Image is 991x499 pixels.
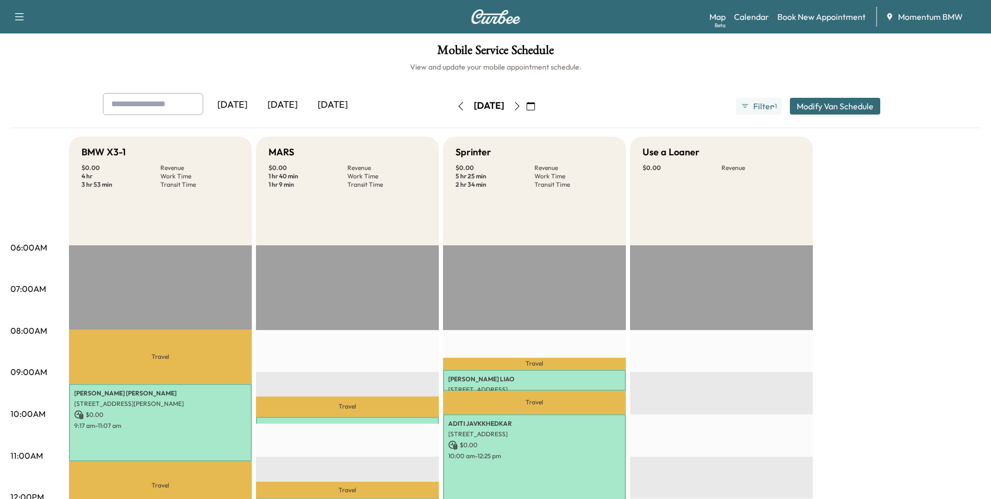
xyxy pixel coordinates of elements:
span: 1 [775,102,777,110]
p: $ 0.00 [448,440,621,450]
p: Work Time [534,172,613,180]
h6: View and update your mobile appointment schedule. [10,62,981,72]
p: Revenue [347,164,426,172]
p: 2 hr 34 min [456,180,534,189]
p: Transit Time [347,180,426,189]
p: 9:17 am - 11:07 am [74,422,247,430]
a: Calendar [734,10,769,23]
p: Transit Time [160,180,239,189]
h5: Use a Loaner [643,145,699,160]
span: Momentum BMW [898,10,963,23]
p: $ 0.00 [74,410,247,419]
p: Work Time [160,172,239,180]
h5: BMW X3-1 [81,145,126,160]
div: [DATE] [308,93,358,117]
p: Revenue [160,164,239,172]
p: 10:00AM [10,407,45,420]
p: Travel [443,358,626,370]
p: 08:00AM [10,324,47,337]
h5: MARS [269,145,294,160]
p: $ 0.00 [81,164,160,172]
div: [DATE] [258,93,308,117]
button: Filter●1 [736,98,781,115]
h1: Mobile Service Schedule [10,44,981,62]
img: Curbee Logo [471,9,521,24]
button: Modify Van Schedule [790,98,880,115]
p: 11:00AM [10,449,43,462]
div: [DATE] [207,93,258,117]
p: [PERSON_NAME] [PERSON_NAME] [74,389,247,398]
p: Transit Time [534,180,613,189]
p: 09:00AM [10,366,47,378]
p: Travel [69,330,252,384]
p: Travel [256,396,439,417]
p: 5 hr 25 min [456,172,534,180]
p: 4 hr [81,172,160,180]
p: [STREET_ADDRESS][PERSON_NAME] [74,400,247,408]
p: $ 0.00 [456,164,534,172]
p: $ 0.00 [269,164,347,172]
p: Work Time [347,172,426,180]
a: MapBeta [709,10,726,23]
p: 1 hr 40 min [269,172,347,180]
p: 07:00AM [10,282,46,295]
p: $ 0.00 [643,164,721,172]
p: 1 hr 9 min [269,180,347,189]
p: [PERSON_NAME] LIAO [448,375,621,383]
span: Filter [753,100,772,112]
p: [STREET_ADDRESS] [448,385,621,394]
p: Revenue [721,164,800,172]
p: JORDAN [PERSON_NAME] [261,422,434,430]
a: Book New Appointment [777,10,866,23]
p: ADITI JAVKKHEDKAR [448,419,621,428]
p: 3 hr 53 min [81,180,160,189]
p: [STREET_ADDRESS] [448,430,621,438]
span: ● [772,104,774,109]
p: 10:00 am - 12:25 pm [448,452,621,460]
p: Revenue [534,164,613,172]
p: Travel [443,391,626,414]
div: Beta [715,21,726,29]
div: [DATE] [474,99,504,112]
p: 06:00AM [10,241,47,254]
h5: Sprinter [456,145,491,160]
p: Travel [256,482,439,498]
